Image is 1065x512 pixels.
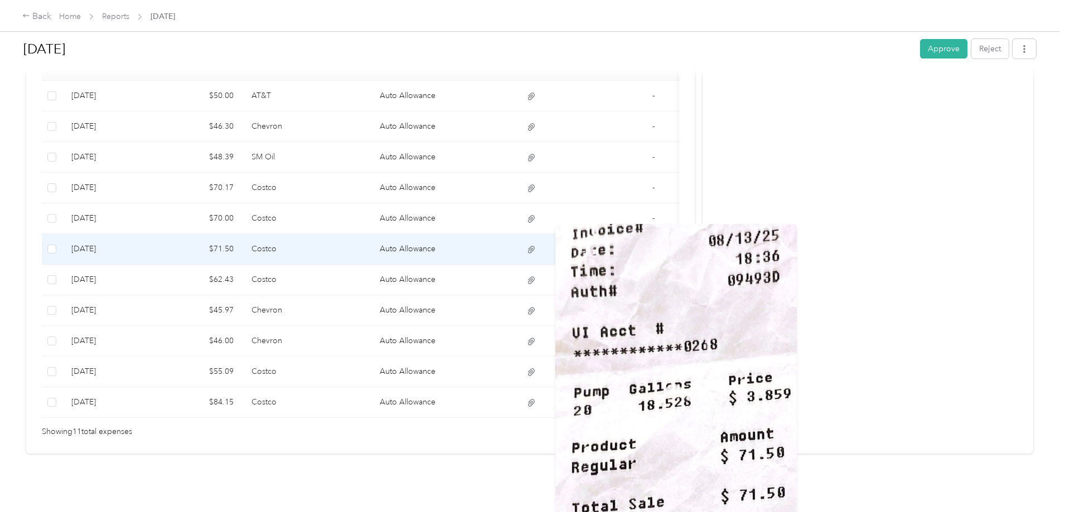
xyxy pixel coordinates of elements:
[62,295,159,326] td: 8-7-2025
[243,173,371,203] td: Costco
[62,326,159,357] td: 8-7-2025
[971,39,1009,58] button: Reject
[62,111,159,142] td: 8-20-2025
[59,12,81,21] a: Home
[243,203,371,234] td: Costco
[652,121,655,131] span: -
[159,111,243,142] td: $46.30
[371,203,500,234] td: Auto Allowance
[371,234,500,265] td: Auto Allowance
[652,152,655,162] span: -
[628,203,679,234] td: -
[371,387,500,418] td: Auto Allowance
[159,387,243,418] td: $84.15
[159,203,243,234] td: $70.00
[102,12,129,21] a: Reports
[159,357,243,387] td: $55.09
[371,326,500,357] td: Auto Allowance
[652,91,655,100] span: -
[243,234,371,265] td: Costco
[22,10,51,23] div: Back
[243,295,371,326] td: Chevron
[243,142,371,173] td: SM Oil
[243,81,371,111] td: AT&T
[652,183,655,192] span: -
[159,142,243,173] td: $48.39
[243,357,371,387] td: Costco
[62,234,159,265] td: 8-13-2025
[159,234,243,265] td: $71.50
[159,265,243,295] td: $62.43
[42,426,132,438] span: Showing 11 total expenses
[62,265,159,295] td: 8-10-2025
[243,326,371,357] td: Chevron
[371,142,500,173] td: Auto Allowance
[628,111,679,142] td: -
[159,81,243,111] td: $50.00
[920,39,967,58] button: Approve
[23,36,912,62] h1: August 2025
[62,173,159,203] td: 8-19-2025
[628,81,679,111] td: -
[62,142,159,173] td: 8-20-2025
[159,173,243,203] td: $70.17
[62,357,159,387] td: 8-3-2025
[243,111,371,142] td: Chevron
[371,173,500,203] td: Auto Allowance
[371,295,500,326] td: Auto Allowance
[243,265,371,295] td: Costco
[159,326,243,357] td: $46.00
[628,173,679,203] td: -
[371,81,500,111] td: Auto Allowance
[1003,450,1065,512] iframe: Everlance-gr Chat Button Frame
[371,357,500,387] td: Auto Allowance
[628,142,679,173] td: -
[652,213,655,223] span: -
[371,265,500,295] td: Auto Allowance
[151,11,175,22] span: [DATE]
[62,387,159,418] td: 8-2-2025
[371,111,500,142] td: Auto Allowance
[159,295,243,326] td: $45.97
[243,387,371,418] td: Costco
[62,81,159,111] td: 8-31-2025
[62,203,159,234] td: 8-19-2025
